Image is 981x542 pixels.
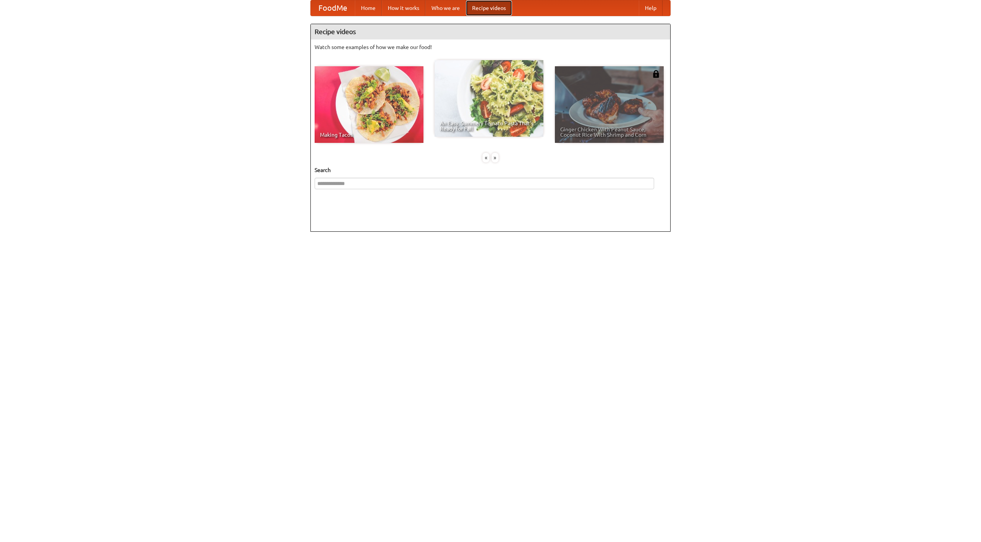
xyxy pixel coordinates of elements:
a: Help [639,0,663,16]
h4: Recipe videos [311,24,670,39]
a: Home [355,0,382,16]
a: Recipe videos [466,0,512,16]
div: « [482,153,489,162]
h5: Search [315,166,666,174]
p: Watch some examples of how we make our food! [315,43,666,51]
a: Who we are [425,0,466,16]
span: An Easy, Summery Tomato Pasta That's Ready for Fall [440,121,538,131]
div: » [492,153,499,162]
a: How it works [382,0,425,16]
img: 483408.png [652,70,660,78]
a: An Easy, Summery Tomato Pasta That's Ready for Fall [435,60,543,137]
span: Making Tacos [320,132,418,138]
a: Making Tacos [315,66,423,143]
a: FoodMe [311,0,355,16]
